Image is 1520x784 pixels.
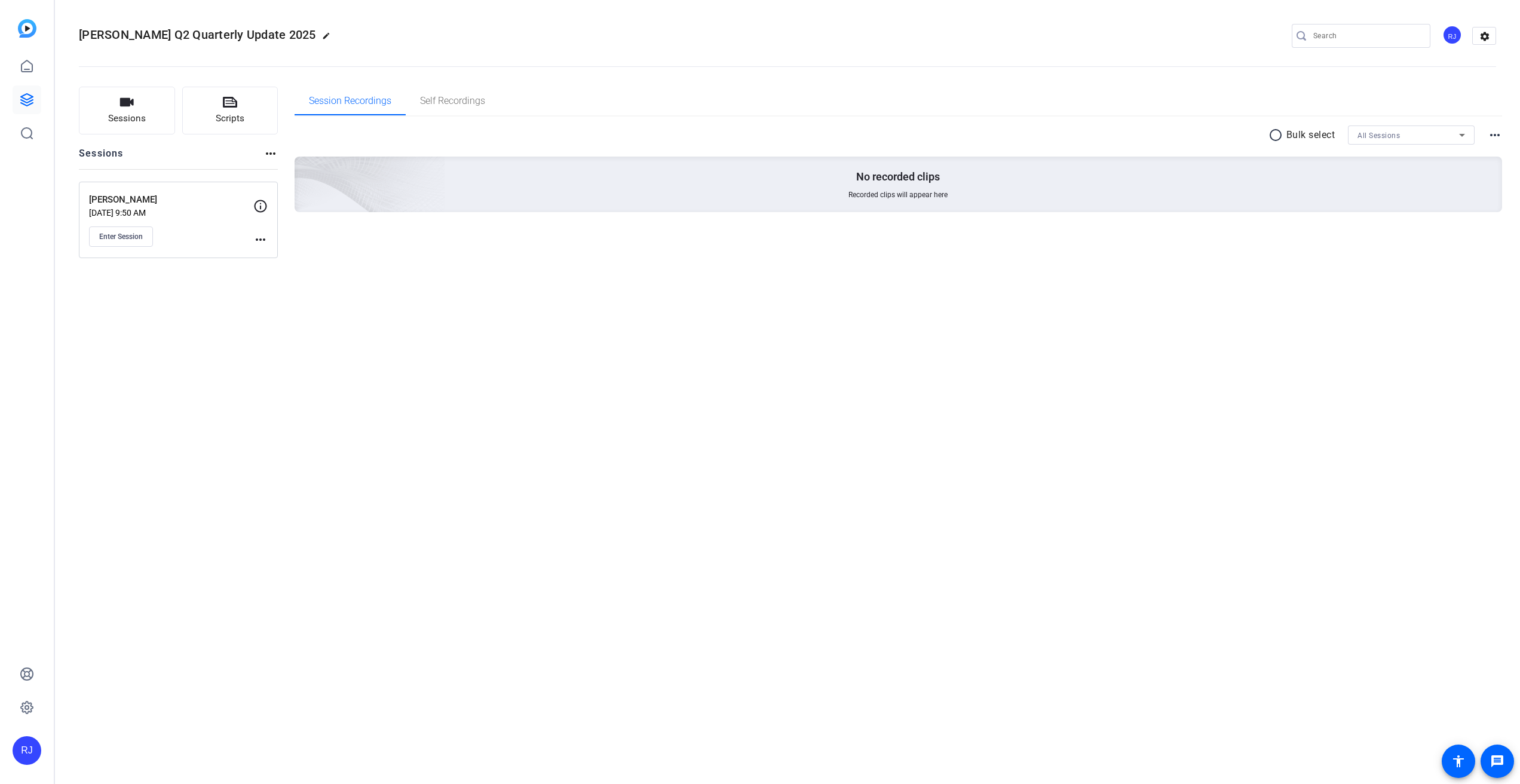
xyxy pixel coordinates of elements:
mat-icon: message [1490,754,1504,768]
span: All Sessions [1357,131,1400,140]
mat-icon: more_horiz [1488,128,1502,142]
p: Bulk select [1286,128,1335,142]
span: Session Recordings [309,96,391,106]
mat-icon: accessibility [1451,754,1466,768]
ngx-avatar: Richard Jenness [1442,25,1463,46]
mat-icon: settings [1473,27,1497,45]
span: Scripts [216,112,244,125]
p: [DATE] 9:50 AM [89,208,253,218]
div: RJ [13,736,41,765]
img: blue-gradient.svg [18,19,36,38]
mat-icon: radio_button_unchecked [1268,128,1286,142]
p: No recorded clips [856,170,940,184]
img: embarkstudio-empty-session.png [161,38,446,298]
button: Enter Session [89,226,153,247]
div: RJ [1442,25,1462,45]
h2: Sessions [79,146,124,169]
span: Recorded clips will appear here [848,190,948,200]
span: Sessions [108,112,146,125]
button: Scripts [182,87,278,134]
span: Self Recordings [420,96,485,106]
p: [PERSON_NAME] [89,193,253,207]
span: Enter Session [99,232,143,241]
input: Search [1313,29,1421,43]
span: [PERSON_NAME] Q2 Quarterly Update 2025 [79,27,316,42]
button: Sessions [79,87,175,134]
mat-icon: more_horiz [263,146,278,161]
mat-icon: more_horiz [253,232,268,247]
mat-icon: edit [322,32,336,46]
